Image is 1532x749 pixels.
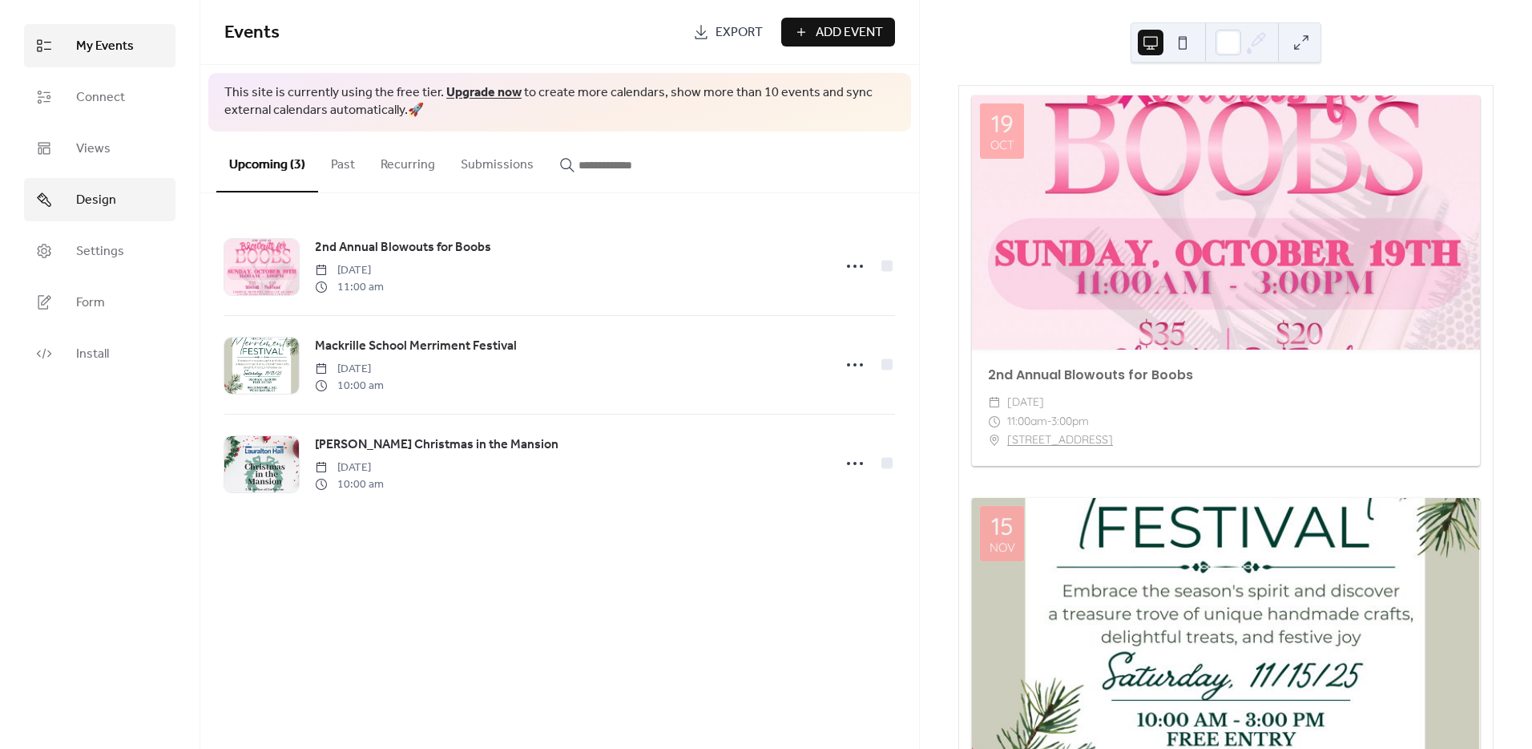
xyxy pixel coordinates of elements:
span: [PERSON_NAME] Christmas in the Mansion [315,435,558,455]
a: Design [24,178,175,221]
button: Upcoming (3) [216,132,318,192]
span: This site is currently using the free tier. to create more calendars, show more than 10 events an... [224,84,895,120]
span: [DATE] [315,460,384,476]
a: 2nd Annual Blowouts for Boobs [315,237,491,258]
span: Settings [76,242,124,261]
span: 10:00 am [315,378,384,395]
span: 2nd Annual Blowouts for Boobs [315,238,491,257]
span: Export [716,23,763,43]
a: Export [681,18,775,47]
span: 3:00pm [1051,412,1089,431]
a: Connect [24,75,175,119]
span: 11:00 am [315,279,384,296]
button: Add Event [781,18,895,47]
span: Design [76,191,116,210]
div: ​ [988,431,1001,450]
span: [DATE] [315,262,384,279]
span: [DATE] [315,361,384,378]
span: Mackrille School Merriment Festival [315,337,517,356]
a: [STREET_ADDRESS] [1007,431,1113,450]
div: 15 [991,514,1014,538]
span: My Events [76,37,134,56]
div: Nov [990,541,1015,553]
span: [DATE] [1007,393,1044,412]
a: My Events [24,24,175,67]
span: Events [224,15,280,51]
a: Upgrade now [446,80,522,105]
a: Views [24,127,175,170]
span: Form [76,294,105,313]
a: Mackrille School Merriment Festival [315,336,517,357]
a: [PERSON_NAME] Christmas in the Mansion [315,435,558,455]
button: Recurring [368,132,448,191]
span: Views [76,140,111,159]
a: Install [24,332,175,375]
div: Oct [990,139,1014,151]
button: Submissions [448,132,546,191]
div: ​ [988,412,1001,431]
div: 2nd Annual Blowouts for Boobs [972,366,1480,385]
a: Settings [24,229,175,273]
span: Add Event [816,23,883,43]
a: Form [24,281,175,324]
div: 19 [991,111,1014,136]
div: ​ [988,393,1001,412]
button: Past [318,132,368,191]
span: 10:00 am [315,476,384,493]
span: Install [76,345,109,364]
span: Connect [76,88,125,107]
span: - [1047,412,1051,431]
span: 11:00am [1007,412,1047,431]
